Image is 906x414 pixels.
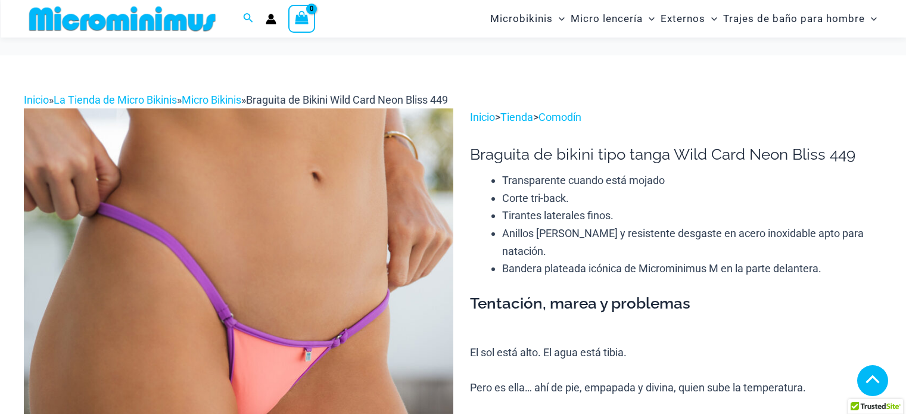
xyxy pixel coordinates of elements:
a: Enlace del icono de la cuenta [266,14,276,24]
a: MicrobikinisAlternar menúAlternar menú [487,4,568,34]
font: Bandera plateada icónica de Microminimus M en la parte delantera. [502,262,821,275]
a: Ver carrito de compras, vacío [288,5,316,32]
a: Micro Bikinis [182,94,241,106]
img: MM SHOP LOGO PLANO [24,5,220,32]
font: » [241,94,246,106]
span: Alternar menú [865,4,877,34]
font: » [177,94,182,106]
font: Tentación, marea y problemas [470,294,690,312]
font: Braguita de bikini tipo tanga Wild Card Neon Bliss 449 [470,145,855,163]
font: > [533,111,538,123]
font: El sol está alto. El agua está tibia. [470,346,627,359]
font: > [495,111,500,123]
span: Alternar menú [643,4,655,34]
a: ExternosAlternar menúAlternar menú [658,4,720,34]
font: Trajes de baño para hombre [723,13,865,24]
font: Microbikinis [490,13,553,24]
font: Transparente cuando está mojado [502,174,665,186]
a: Comodín [538,111,581,123]
span: Alternar menú [705,4,717,34]
font: Tirantes laterales finos. [502,209,614,222]
font: Anillos [PERSON_NAME] y resistente desgaste en acero inoxidable apto para natación. [502,227,864,257]
font: Micro lencería [571,13,643,24]
a: Micro lenceríaAlternar menúAlternar menú [568,4,658,34]
font: Braguita de Bikini Wild Card Neon Bliss 449 [246,94,448,106]
a: Inicio [470,111,495,123]
span: Alternar menú [553,4,565,34]
nav: Navegación del sitio [485,2,882,36]
a: La Tienda de Micro Bikinis [54,94,177,106]
a: Enlace del icono de búsqueda [243,11,254,26]
a: Trajes de baño para hombreAlternar menúAlternar menú [720,4,880,34]
font: » [49,94,54,106]
a: Inicio [24,94,49,106]
font: Corte tri-back. [502,192,569,204]
a: Tienda [500,111,533,123]
font: Externos [661,13,705,24]
font: Pero es ella… ahí de pie, empapada y divina, quien sube la temperatura. [470,381,806,394]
